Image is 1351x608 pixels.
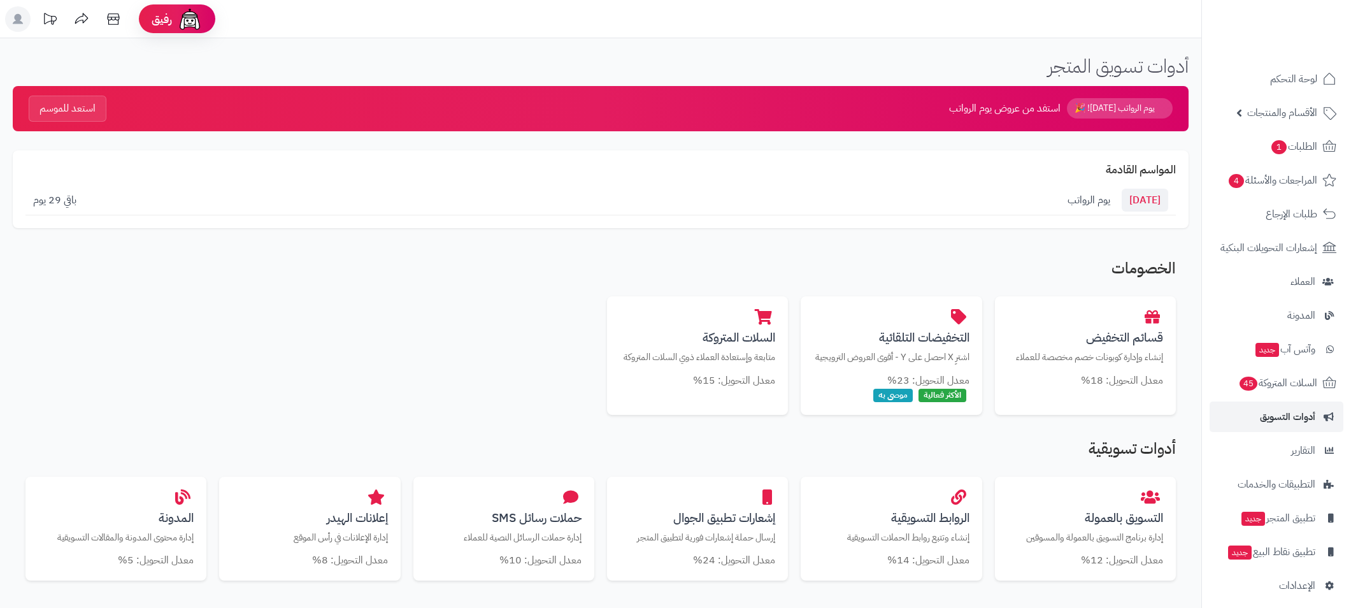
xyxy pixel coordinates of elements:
[801,477,982,581] a: الروابط التسويقيةإنشاء وتتبع روابط الحملات التسويقية معدل التحويل: 14%
[1279,577,1315,595] span: الإعدادات
[118,553,194,568] small: معدل التحويل: 5%
[1210,537,1343,567] a: تطبيق نقاط البيعجديد
[1081,373,1163,388] small: معدل التحويل: 18%
[426,511,582,525] h3: حملات رسائل SMS
[33,192,76,208] span: باقي 29 يوم
[232,511,387,525] h3: إعلانات الهيدر
[620,331,775,344] h3: السلات المتروكة
[1210,402,1343,432] a: أدوات التسويق
[1227,543,1315,561] span: تطبيق نقاط البيع
[1122,189,1168,212] span: [DATE]
[1210,233,1343,263] a: إشعارات التحويلات البنكية
[813,331,969,344] h3: التخفيضات التلقائية
[1270,138,1317,156] span: الطلبات
[1210,435,1343,466] a: التقارير
[887,553,969,568] small: معدل التحويل: 14%
[1210,199,1343,229] a: طلبات الإرجاع
[813,511,969,525] h3: الروابط التسويقية
[1210,368,1343,398] a: السلات المتروكة45
[25,477,206,581] a: المدونةإدارة محتوى المدونة والمقالات التسويقية معدل التحويل: 5%
[426,531,582,544] p: إدارة حملات الرسائل النصية للعملاء
[620,511,775,525] h3: إشعارات تطبيق الجوال
[1210,570,1343,601] a: الإعدادات
[38,531,194,544] p: إدارة محتوى المدونة والمقالات التسويقية
[693,553,775,568] small: معدل التحويل: 24%
[1210,165,1343,196] a: المراجعات والأسئلة4
[995,477,1176,581] a: التسويق بالعمولةإدارة برنامج التسويق بالعمولة والمسوقين معدل التحويل: 12%
[1220,239,1317,257] span: إشعارات التحويلات البنكية
[1048,55,1189,76] h1: أدوات تسويق المتجر
[1008,531,1163,544] p: إدارة برنامج التسويق بالعمولة والمسوقين
[1266,205,1317,223] span: طلبات الإرجاع
[25,163,1176,176] h2: المواسم القادمة
[232,531,387,544] p: إدارة الإعلانات في رأس الموقع
[607,477,788,581] a: إشعارات تطبيق الجوالإرسال حملة إشعارات فورية لتطبيق المتجر معدل التحويل: 24%
[949,101,1061,116] span: استفد من عروض يوم الرواتب
[219,477,400,581] a: إعلانات الهيدرإدارة الإعلانات في رأس الموقع معدل التحويل: 8%
[1210,469,1343,500] a: التطبيقات والخدمات
[1210,503,1343,533] a: تطبيق المتجرجديد
[1008,351,1163,364] p: إنشاء وإدارة كوبونات خصم مخصصة للعملاء
[29,96,106,122] button: استعد للموسم
[1008,331,1163,344] h3: قسائم التخفيض
[25,440,1176,463] h2: أدوات تسويقية
[38,511,194,525] h3: المدونة
[887,373,969,388] small: معدل التحويل: 23%
[813,531,969,544] p: إنشاء وتتبع روابط الحملات التسويقية
[499,553,582,568] small: معدل التحويل: 10%
[152,11,172,27] span: رفيق
[1271,140,1287,154] span: 1
[1228,546,1252,560] span: جديد
[312,553,388,568] small: معدل التحويل: 8%
[1210,64,1343,94] a: لوحة التحكم
[919,389,966,402] span: الأكثر فعالية
[1290,273,1315,291] span: العملاء
[1247,104,1317,122] span: الأقسام والمنتجات
[620,531,775,544] p: إرسال حملة إشعارات فورية لتطبيق المتجر
[1227,171,1317,189] span: المراجعات والأسئلة
[1241,512,1265,526] span: جديد
[1255,343,1279,357] span: جديد
[693,373,775,388] small: معدل التحويل: 15%
[1240,377,1257,391] span: 45
[1291,442,1315,460] span: التقارير
[995,296,1176,401] a: قسائم التخفيضإنشاء وإدارة كوبونات خصم مخصصة للعملاء معدل التحويل: 18%
[1238,374,1317,392] span: السلات المتروكة
[801,296,982,415] a: التخفيضات التلقائيةاشترِ X احصل على Y - أقوى العروض الترويجية معدل التحويل: 23% الأكثر فعالية موص...
[1210,131,1343,162] a: الطلبات1
[413,477,594,581] a: حملات رسائل SMSإدارة حملات الرسائل النصية للعملاء معدل التحويل: 10%
[1287,307,1315,324] span: المدونة
[607,296,788,401] a: السلات المتروكةمتابعة وإستعادة العملاء ذوي السلات المتروكة معدل التحويل: 15%
[177,6,203,32] img: ai-face.png
[25,260,1176,283] h2: الخصومات
[1270,70,1317,88] span: لوحة التحكم
[873,389,913,402] span: موصى به
[1210,266,1343,297] a: العملاء
[1068,192,1110,208] span: يوم الرواتب
[1254,340,1315,358] span: وآتس آب
[1067,98,1173,119] span: يوم الرواتب [DATE]! 🎉
[1210,334,1343,365] a: وآتس آبجديد
[1008,511,1163,525] h3: التسويق بالعمولة
[1260,408,1315,426] span: أدوات التسويق
[1210,300,1343,331] a: المدونة
[1240,509,1315,527] span: تطبيق المتجر
[1229,174,1244,188] span: 4
[34,6,66,35] a: تحديثات المنصة
[1081,553,1163,568] small: معدل التحويل: 12%
[813,351,969,364] p: اشترِ X احصل على Y - أقوى العروض الترويجية
[1238,475,1315,493] span: التطبيقات والخدمات
[620,351,775,364] p: متابعة وإستعادة العملاء ذوي السلات المتروكة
